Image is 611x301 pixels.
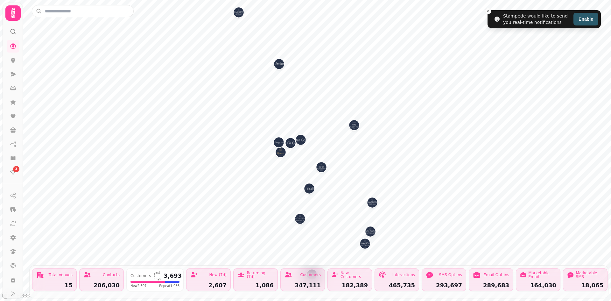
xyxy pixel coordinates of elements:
div: 465,735 [379,283,415,288]
div: Map marker [296,135,306,147]
div: Last 7 days [154,271,161,281]
div: 182,389 [332,283,368,288]
span: New 2,607 [130,283,146,288]
button: BW Liverpool Aigburth [274,137,284,147]
div: 164,030 [520,283,556,288]
div: 1,086 [237,283,274,288]
div: Map marker [349,120,359,132]
button: BW Manchester South [296,135,306,145]
div: 293,697 [426,283,462,288]
div: 347,111 [284,283,321,288]
div: 2,607 [190,283,227,288]
div: Map marker [304,183,314,196]
button: BW Cambridge [367,197,377,208]
button: Best Western Birmingham Strathallan [304,183,314,194]
div: Email Opt-ins [484,273,509,277]
button: Best Western Gloucester - 84296 [295,214,305,224]
button: Enable [573,13,598,25]
div: Marketable Email [528,271,556,279]
div: Map marker [360,239,370,251]
div: 3,693 [164,273,182,279]
button: Best Western Croydon - 84326 [360,239,370,249]
button: Best Western Hull - 84311 [349,120,359,130]
div: Map marker [285,138,296,150]
span: Repeat 1,086 [159,283,179,288]
div: Customers [300,273,321,277]
div: 15 [36,283,73,288]
div: Stampede would like to send you real-time notifications [503,13,571,25]
button: Best Western Derby Mickleover - 84307 [316,162,327,172]
button: Best Western Carlisle - 84314 [274,59,284,69]
div: Interactions [392,273,415,277]
a: 2 [7,166,19,179]
div: New (7d) [209,273,227,277]
div: Map marker [367,197,377,210]
div: Map marker [365,226,376,239]
div: 289,683 [473,283,509,288]
div: Customers [130,274,151,278]
div: Map marker [274,137,284,149]
button: Close toast [485,8,491,14]
div: Contacts [103,273,120,277]
div: Map marker [316,162,327,174]
button: BW Warrington [285,138,296,148]
div: Map marker [274,59,284,71]
div: SMS Opt-ins [439,273,462,277]
button: Best Western Prince Regent - 84320 [365,226,376,237]
div: Total Venues [49,273,73,277]
div: 18,065 [567,283,603,288]
div: New Customers [341,271,368,279]
div: Returning (7d) [247,271,274,279]
a: Mapbox logo [2,292,30,299]
button: Best Western Queen Chester - 84298 [276,147,286,157]
div: Map marker [295,214,305,226]
div: 206,030 [83,283,120,288]
div: Marketable SMS [576,271,603,279]
span: 2 [15,167,17,171]
div: Map marker [276,147,286,159]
